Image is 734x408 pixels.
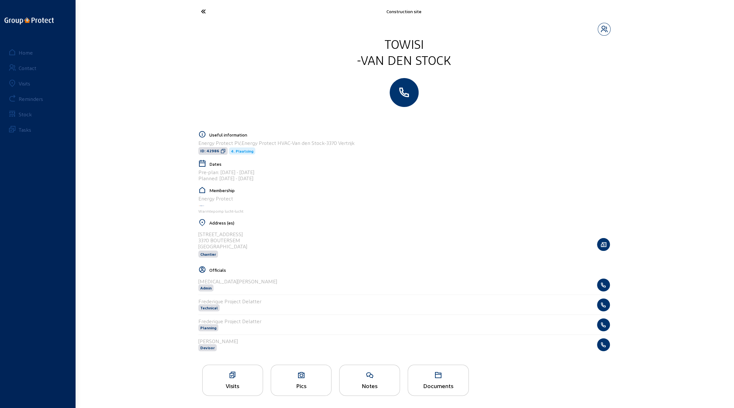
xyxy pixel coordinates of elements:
h5: Useful information [209,132,610,137]
div: Documents [408,382,468,389]
h5: Officials [209,267,610,273]
div: Energy Protect [198,195,610,201]
div: Stock [19,111,32,117]
h5: Dates [209,161,610,167]
cam-list-title: [MEDICAL_DATA][PERSON_NAME] [198,278,277,284]
span: ID: 42986 [200,148,219,154]
cam-list-title: Frederique Project Delatter [198,318,261,324]
div: Visits [203,382,263,389]
div: [STREET_ADDRESS] [198,231,247,237]
span: Admin [200,286,212,290]
div: Planned: [DATE] - [DATE] [198,175,610,181]
a: Visits [4,75,72,91]
h5: Membership [209,188,610,193]
a: Stock [4,106,72,122]
a: Home [4,45,72,60]
cam-list-title: [PERSON_NAME] [198,338,238,344]
div: Contact [19,65,36,71]
div: Pics [271,382,331,389]
h5: Address (es) [209,220,610,226]
img: logo-oneline.png [5,17,54,24]
div: Tasks [19,127,31,133]
span: Technical [200,306,218,310]
a: Tasks [4,122,72,137]
span: Warmtepomp lucht-lucht [198,209,243,213]
div: Energy Protect PV,Energy Protect HVAC-Van den Stock-3370 Vertrijk [198,140,610,146]
span: Planning [200,325,216,330]
div: Reminders [19,96,43,102]
div: Notes [340,382,400,389]
div: 3370 BOUTERSEM [198,237,247,243]
div: TOWISI [192,36,616,52]
div: Visits [19,80,30,86]
span: Devisor [200,345,215,350]
a: Contact [4,60,72,75]
span: 4. Plaatsing [231,149,253,153]
div: -VAN DEN STOCK [192,52,616,68]
div: Construction site [263,9,546,14]
img: Energy Protect HVAC [198,205,205,207]
div: Home [19,49,33,56]
div: Pre-plan: [DATE] - [DATE] [198,169,610,175]
cam-list-title: Frederique Project Delatter [198,298,261,304]
span: Chantier [200,252,216,256]
a: Reminders [4,91,72,106]
div: [GEOGRAPHIC_DATA] [198,243,247,249]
